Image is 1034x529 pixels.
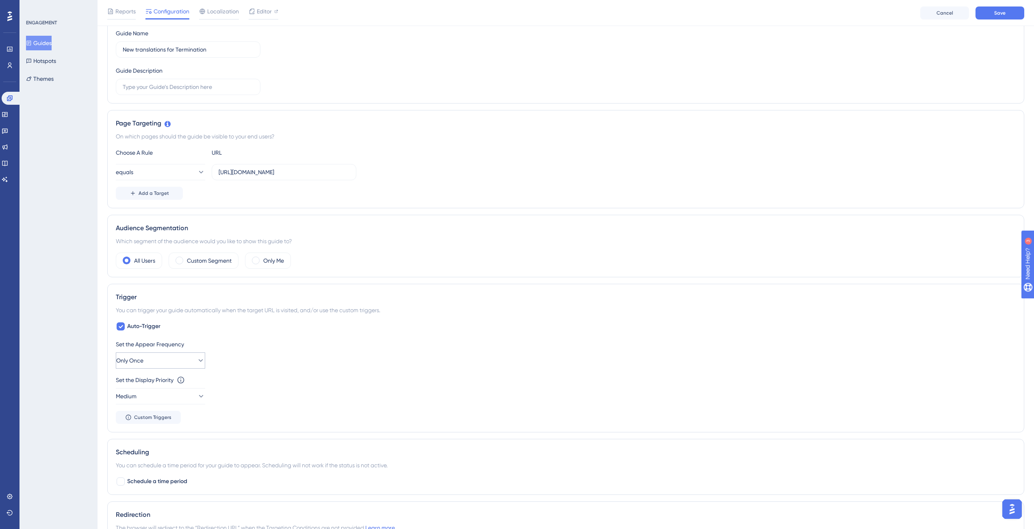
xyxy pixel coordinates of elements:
[219,168,349,177] input: yourwebsite.com/path
[116,223,1016,233] div: Audience Segmentation
[116,388,205,404] button: Medium
[116,352,205,369] button: Only Once
[207,6,239,16] span: Localization
[116,305,1016,315] div: You can trigger your guide automatically when the target URL is visited, and/or use the custom tr...
[116,167,133,177] span: equals
[116,356,143,365] span: Only Once
[116,28,148,38] div: Guide Name
[116,391,137,401] span: Medium
[116,339,1016,349] div: Set the Appear Frequency
[134,256,155,266] label: All Users
[1000,497,1024,521] iframe: UserGuiding AI Assistant Launcher
[187,256,232,266] label: Custom Segment
[936,10,953,16] span: Cancel
[26,36,52,50] button: Guides
[116,411,181,424] button: Custom Triggers
[139,190,169,196] span: Add a Target
[19,2,51,12] span: Need Help?
[26,19,57,26] div: ENGAGEMENT
[56,4,59,11] div: 3
[212,148,301,158] div: URL
[263,256,284,266] label: Only Me
[123,45,254,54] input: Type your Guide’s Name here
[116,66,163,76] div: Guide Description
[127,322,160,331] span: Auto-Trigger
[116,447,1016,457] div: Scheduling
[116,460,1016,470] div: You can schedule a time period for your guide to appear. Scheduling will not work if the status i...
[116,148,205,158] div: Choose A Rule
[26,54,56,68] button: Hotspots
[116,119,1016,128] div: Page Targeting
[116,292,1016,302] div: Trigger
[116,375,173,385] div: Set the Display Priority
[994,10,1006,16] span: Save
[116,510,1016,520] div: Redirection
[116,236,1016,246] div: Which segment of the audience would you like to show this guide to?
[26,71,54,86] button: Themes
[127,477,187,486] span: Schedule a time period
[154,6,189,16] span: Configuration
[920,6,969,19] button: Cancel
[975,6,1024,19] button: Save
[123,82,254,91] input: Type your Guide’s Description here
[134,414,171,421] span: Custom Triggers
[116,164,205,180] button: equals
[115,6,136,16] span: Reports
[257,6,272,16] span: Editor
[116,132,1016,141] div: On which pages should the guide be visible to your end users?
[116,187,183,200] button: Add a Target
